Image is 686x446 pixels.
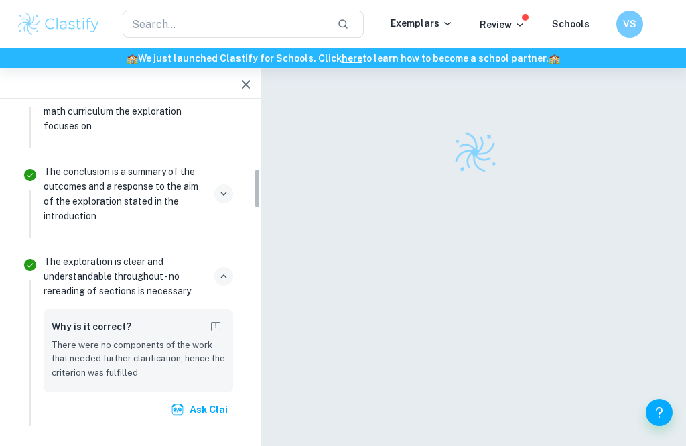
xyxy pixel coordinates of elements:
[622,17,638,32] h6: VS
[52,339,225,380] p: There were no components of the work that needed further clarification, hence the criterion was f...
[52,319,131,334] h6: Why is it correct?
[206,317,225,336] button: Report mistake/confusion
[22,257,38,273] svg: Correct
[44,254,209,298] p: The exploration is clear and understandable throughout - no rereading of sections is necessary
[552,19,590,30] a: Schools
[646,399,673,426] button: Help and Feedback
[171,403,184,416] img: clai.svg
[22,167,38,183] svg: Correct
[3,51,683,66] h6: We just launched Clastify for Schools. Click to learn how to become a school partner.
[480,17,525,32] p: Review
[616,11,643,38] button: VS
[168,398,233,422] button: Ask Clai
[16,11,101,38] img: Clastify logo
[127,53,138,64] span: 🏫
[549,53,560,64] span: 🏫
[342,53,362,64] a: here
[448,125,502,179] img: Clastify logo
[123,11,326,38] input: Search...
[44,164,209,223] p: The conclusion is a summary of the outcomes and a response to the aim of the exploration stated i...
[391,16,453,31] p: Exemplars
